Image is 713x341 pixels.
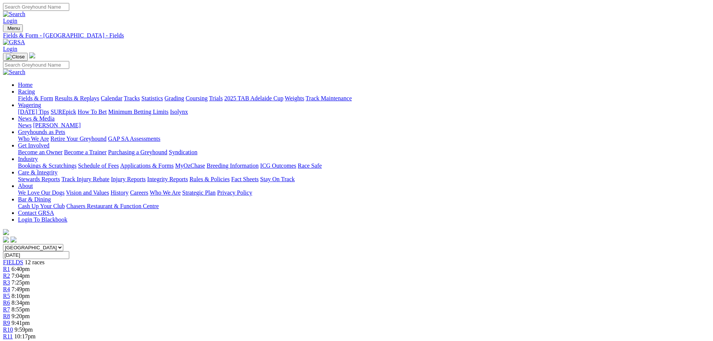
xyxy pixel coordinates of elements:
div: News & Media [18,122,710,129]
a: Fields & Form - [GEOGRAPHIC_DATA] - Fields [3,32,710,39]
a: Contact GRSA [18,210,54,216]
a: About [18,183,33,189]
span: 7:49pm [12,286,30,292]
div: Wagering [18,109,710,115]
span: 9:41pm [12,320,30,326]
a: Grading [165,95,184,101]
a: Who We Are [150,189,181,196]
a: ICG Outcomes [260,162,296,169]
a: FIELDS [3,259,23,265]
img: facebook.svg [3,237,9,243]
img: Search [3,11,25,18]
a: Chasers Restaurant & Function Centre [66,203,159,209]
a: Breeding Information [207,162,259,169]
a: R6 [3,299,10,306]
a: R3 [3,279,10,286]
a: SUREpick [51,109,76,115]
a: R11 [3,333,13,340]
span: 8:34pm [12,299,30,306]
a: Who We Are [18,136,49,142]
a: R10 [3,326,13,333]
a: Become a Trainer [64,149,107,155]
span: 7:25pm [12,279,30,286]
a: Trials [209,95,223,101]
a: Home [18,82,33,88]
span: R2 [3,273,10,279]
a: Track Maintenance [306,95,352,101]
img: Search [3,69,25,76]
a: R1 [3,266,10,272]
a: Industry [18,156,38,162]
img: GRSA [3,39,25,46]
input: Select date [3,251,69,259]
a: Wagering [18,102,41,108]
span: R7 [3,306,10,313]
input: Search [3,3,69,11]
a: Tracks [124,95,140,101]
a: [DATE] Tips [18,109,49,115]
a: Track Injury Rebate [61,176,109,182]
a: Bar & Dining [18,196,51,203]
a: [PERSON_NAME] [33,122,80,128]
a: News & Media [18,115,55,122]
a: Fact Sheets [231,176,259,182]
span: 7:04pm [12,273,30,279]
a: Login To Blackbook [18,216,67,223]
a: R8 [3,313,10,319]
a: Vision and Values [66,189,109,196]
a: Bookings & Scratchings [18,162,76,169]
a: Statistics [141,95,163,101]
a: History [110,189,128,196]
button: Toggle navigation [3,53,28,61]
a: MyOzChase [175,162,205,169]
a: GAP SA Assessments [108,136,161,142]
a: Stay On Track [260,176,295,182]
a: Coursing [186,95,208,101]
span: 9:59pm [15,326,33,333]
a: Purchasing a Greyhound [108,149,167,155]
a: We Love Our Dogs [18,189,64,196]
a: Fields & Form [18,95,53,101]
span: Menu [7,25,20,31]
a: Rules & Policies [189,176,230,182]
a: How To Bet [78,109,107,115]
span: 6:40pm [12,266,30,272]
a: Get Involved [18,142,49,149]
a: Greyhounds as Pets [18,129,65,135]
img: Close [6,54,25,60]
a: Racing [18,88,35,95]
a: Strategic Plan [182,189,216,196]
a: Become an Owner [18,149,63,155]
span: 9:20pm [12,313,30,319]
a: Weights [285,95,304,101]
input: Search [3,61,69,69]
a: Stewards Reports [18,176,60,182]
a: News [18,122,31,128]
div: About [18,189,710,196]
a: 2025 TAB Adelaide Cup [224,95,283,101]
a: Isolynx [170,109,188,115]
span: 8:55pm [12,306,30,313]
div: Racing [18,95,710,102]
a: Race Safe [298,162,322,169]
div: Bar & Dining [18,203,710,210]
a: R9 [3,320,10,326]
button: Toggle navigation [3,24,23,32]
span: R5 [3,293,10,299]
a: Careers [130,189,148,196]
a: Results & Replays [55,95,99,101]
a: Integrity Reports [147,176,188,182]
div: Greyhounds as Pets [18,136,710,142]
a: Calendar [101,95,122,101]
a: Retire Your Greyhound [51,136,107,142]
span: 8:10pm [12,293,30,299]
a: R4 [3,286,10,292]
a: Login [3,46,17,52]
